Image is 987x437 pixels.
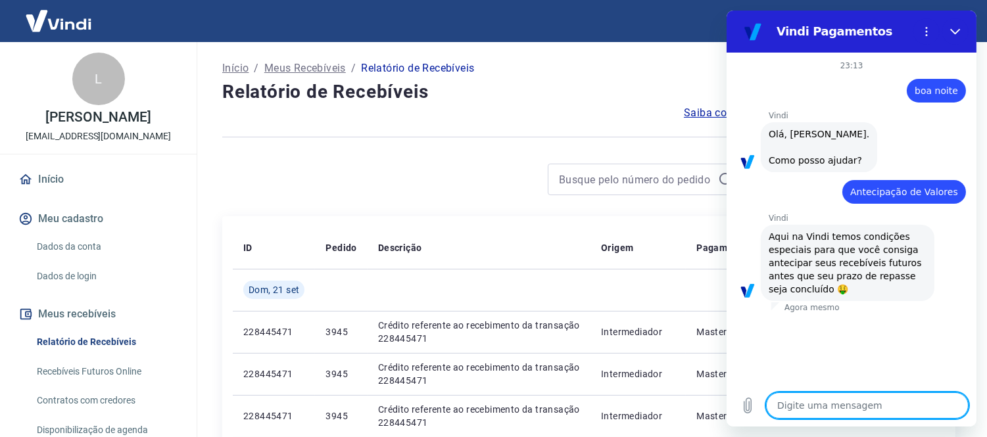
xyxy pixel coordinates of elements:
a: Contratos com credores [32,387,181,414]
p: Crédito referente ao recebimento da transação 228445471 [378,319,580,345]
p: Origem [601,241,633,254]
p: 3945 [325,325,356,338]
p: [PERSON_NAME] [45,110,151,124]
a: Início [222,60,249,76]
p: 228445471 [243,367,304,380]
p: 3945 [325,409,356,423]
a: Início [16,165,181,194]
p: 3945 [325,367,356,380]
input: Busque pelo número do pedido [559,170,713,189]
p: Crédito referente ao recebimento da transação 228445471 [378,403,580,429]
iframe: Janela de mensagens [727,11,976,426]
a: Recebíveis Futuros Online [32,358,181,385]
p: Intermediador [601,367,675,380]
p: Mastercard [696,367,748,380]
button: Sair [924,9,971,34]
button: Meus recebíveis [16,300,181,329]
p: Mastercard [696,325,748,338]
p: Pagamento [696,241,748,254]
p: Intermediador [601,325,675,338]
h4: Relatório de Recebíveis [222,79,955,105]
p: Mastercard [696,409,748,423]
p: ID [243,241,253,254]
button: Meu cadastro [16,204,181,233]
p: Crédito referente ao recebimento da transação 228445471 [378,361,580,387]
span: Dom, 21 set [249,283,299,296]
a: Dados de login [32,263,181,290]
p: / [351,60,356,76]
p: [EMAIL_ADDRESS][DOMAIN_NAME] [26,129,171,143]
p: Pedido [325,241,356,254]
a: Saiba como funciona a programação dos recebimentos [684,105,955,121]
p: 228445471 [243,325,304,338]
p: 228445471 [243,409,304,423]
p: / [254,60,258,76]
p: Descrição [378,241,422,254]
a: Dados da conta [32,233,181,260]
div: L [72,53,125,105]
img: Vindi [16,1,101,41]
a: Relatório de Recebíveis [32,329,181,356]
p: Relatório de Recebíveis [361,60,474,76]
p: Intermediador [601,409,675,423]
a: Meus Recebíveis [264,60,346,76]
